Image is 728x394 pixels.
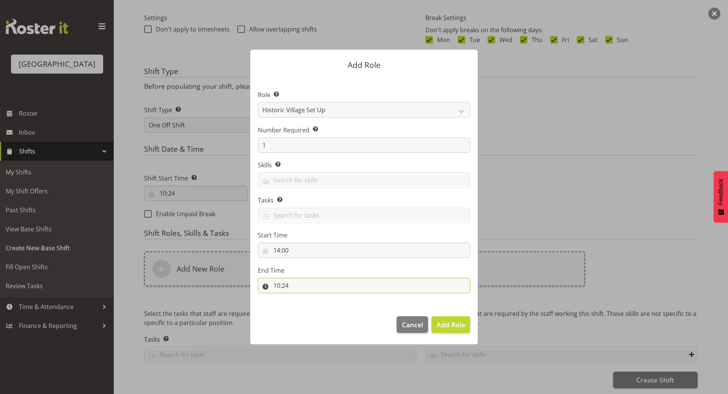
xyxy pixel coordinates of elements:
[258,90,470,99] label: Role
[431,316,470,333] button: Add Role
[258,126,470,135] label: Number Required
[258,231,470,240] label: Start Time
[258,266,470,275] label: End Time
[717,179,724,205] span: Feedback
[397,316,428,333] button: Cancel
[714,171,728,223] button: Feedback - Show survey
[258,243,470,258] input: Click to select...
[258,278,470,293] input: Click to select...
[258,61,470,69] p: Add Role
[258,174,470,186] input: Search for skills
[258,160,470,170] label: Skills
[258,196,470,205] label: Tasks
[402,320,423,330] span: Cancel
[436,320,465,329] span: Add Role
[258,209,470,221] input: Search for tasks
